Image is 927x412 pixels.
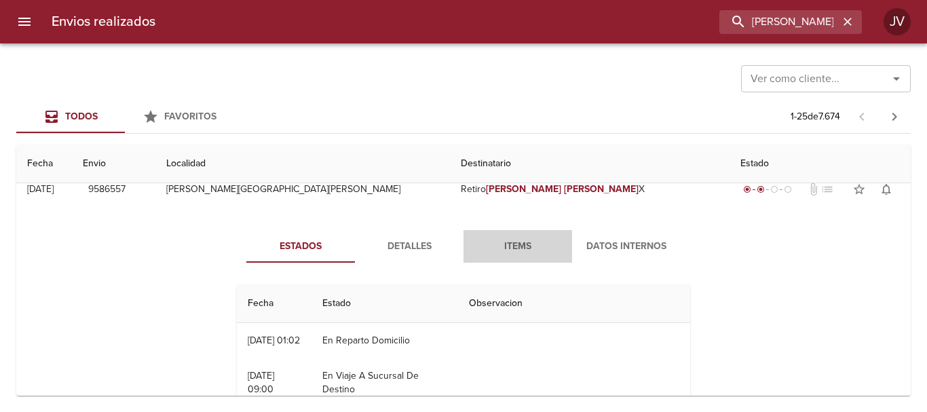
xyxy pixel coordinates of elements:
div: Tabs detalle de guia [246,230,681,263]
span: Estados [254,238,347,255]
th: Estado [730,145,911,183]
th: Estado [311,284,459,323]
span: notifications_none [879,183,893,196]
div: [DATE] [27,183,54,195]
th: Localidad [155,145,450,183]
span: Pagina siguiente [878,100,911,133]
td: [PERSON_NAME][GEOGRAPHIC_DATA][PERSON_NAME] [155,165,450,214]
div: Abrir información de usuario [884,8,911,35]
h6: Envios realizados [52,11,155,33]
span: Datos Internos [580,238,673,255]
button: Abrir [887,69,906,88]
div: [DATE] 09:00 [248,370,274,395]
button: Activar notificaciones [873,176,900,203]
span: Items [472,238,564,255]
span: Todos [65,111,98,122]
em: [PERSON_NAME] [486,183,561,195]
td: En Viaje A Sucursal De Destino [311,358,459,407]
span: radio_button_unchecked [784,185,792,193]
td: En Reparto Domicilio [311,323,459,358]
em: [PERSON_NAME] [564,183,639,195]
th: Fecha [237,284,311,323]
p: 1 - 25 de 7.674 [791,110,840,124]
span: radio_button_checked [743,185,751,193]
button: Agregar a favoritos [846,176,873,203]
th: Envio [72,145,155,183]
th: Destinatario [450,145,730,183]
div: JV [884,8,911,35]
button: menu [8,5,41,38]
div: Tabs Envios [16,100,233,133]
th: Observacion [458,284,690,323]
span: star_border [852,183,866,196]
span: Detalles [363,238,455,255]
span: No tiene documentos adjuntos [807,183,820,196]
button: 9586557 [83,177,131,202]
input: buscar [719,10,839,34]
td: Retiro X [450,165,730,214]
div: [DATE] 01:02 [248,335,300,346]
th: Fecha [16,145,72,183]
div: Despachado [740,183,795,196]
span: No tiene pedido asociado [820,183,834,196]
span: radio_button_unchecked [770,185,778,193]
span: Favoritos [164,111,216,122]
span: 9586557 [88,181,126,198]
span: radio_button_checked [757,185,765,193]
span: Pagina anterior [846,109,878,123]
